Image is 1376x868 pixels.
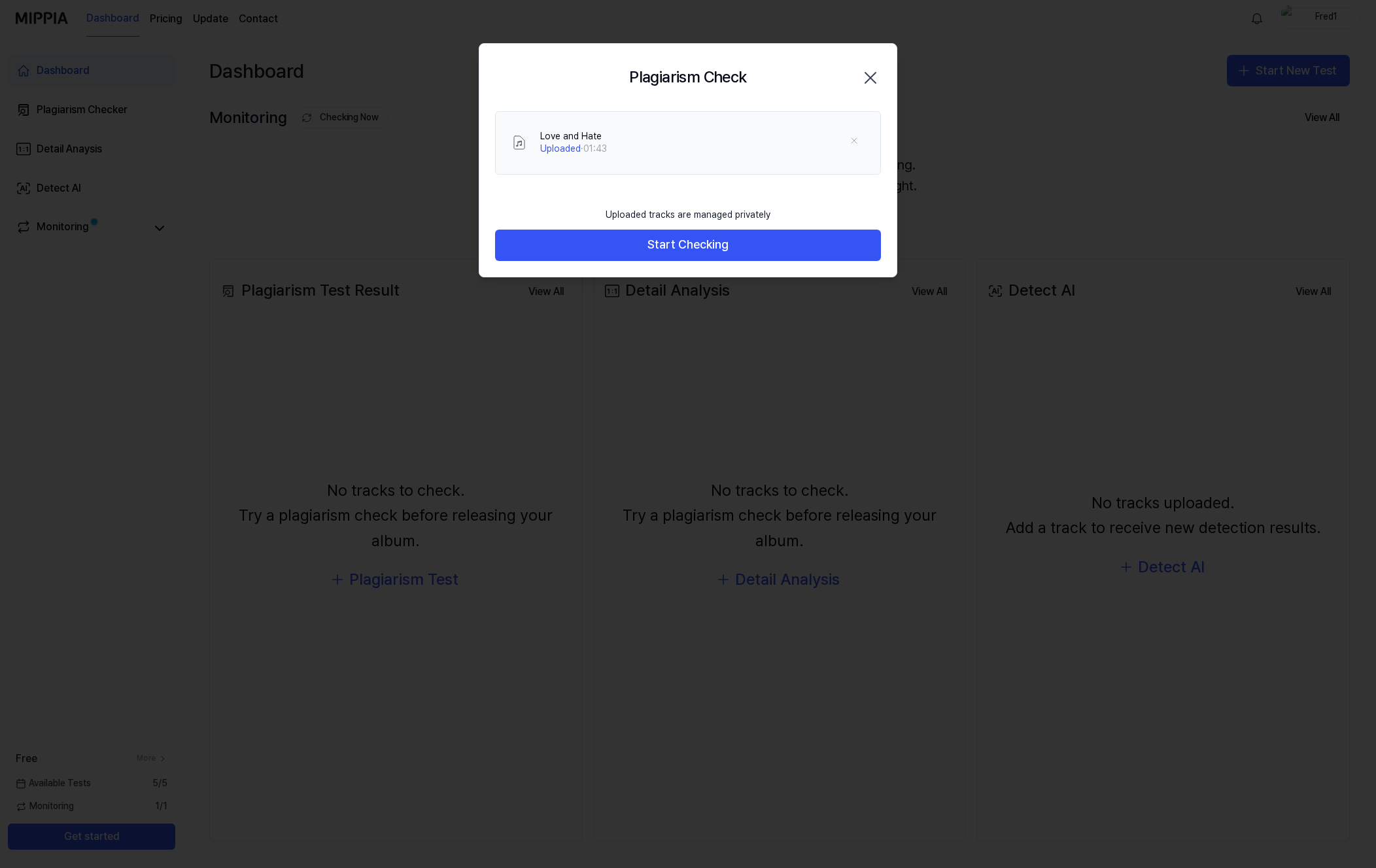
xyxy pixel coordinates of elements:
[540,143,607,156] div: · 01:43
[540,143,581,154] span: Uploaded
[629,65,746,90] h2: Plagiarism Check
[511,135,527,150] img: File Select
[598,201,778,230] div: Uploaded tracks are managed privately
[540,130,607,143] div: Love and Hate
[495,230,881,261] button: Start Checking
